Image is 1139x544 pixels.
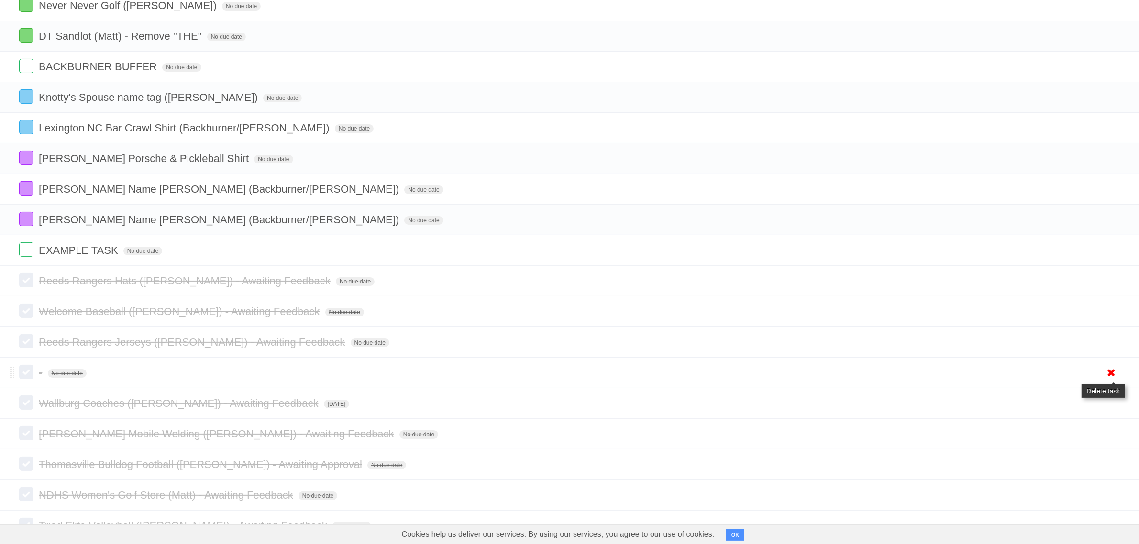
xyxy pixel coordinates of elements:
[19,457,33,471] label: Done
[324,400,350,408] span: [DATE]
[39,458,365,470] span: Thomasville Bulldog Football ([PERSON_NAME]) - Awaiting Approval
[392,525,724,544] span: Cookies help us deliver our services. By using our services, you agree to our use of cookies.
[39,397,321,409] span: Wallburg Coaches ([PERSON_NAME]) - Awaiting Feedback
[19,334,33,348] label: Done
[39,183,401,195] span: [PERSON_NAME] Name [PERSON_NAME] (Backburner/[PERSON_NAME])
[39,122,332,134] span: Lexington NC Bar Crawl Shirt (Backburner/[PERSON_NAME])
[19,518,33,532] label: Done
[19,212,33,226] label: Done
[19,487,33,501] label: Done
[19,151,33,165] label: Done
[39,489,296,501] span: NDHS Women's Golf Store (Matt) - Awaiting Feedback
[19,89,33,104] label: Done
[39,275,333,287] span: Reeds Rangers Hats ([PERSON_NAME]) - Awaiting Feedback
[39,520,330,532] span: Triad Elite Volleyball ([PERSON_NAME]) - Awaiting Feedback
[19,59,33,73] label: Done
[404,216,443,225] span: No due date
[367,461,406,469] span: No due date
[123,247,162,255] span: No due date
[39,428,397,440] span: [PERSON_NAME] Mobile Welding ([PERSON_NAME]) - Awaiting Feedback
[263,94,302,102] span: No due date
[39,30,204,42] span: DT Sandlot (Matt) - Remove "THE"
[39,244,120,256] span: EXAMPLE TASK
[39,91,260,103] span: Knotty's Spouse name tag ([PERSON_NAME])
[19,304,33,318] label: Done
[299,491,337,500] span: No due date
[39,152,251,164] span: [PERSON_NAME] Porsche & Pickleball Shirt
[39,336,347,348] span: Reeds Rangers Jerseys ([PERSON_NAME]) - Awaiting Feedback
[399,430,438,439] span: No due date
[726,529,745,541] button: OK
[19,273,33,287] label: Done
[336,277,375,286] span: No due date
[254,155,293,163] span: No due date
[19,426,33,440] label: Done
[39,367,44,379] span: -
[19,28,33,43] label: Done
[207,33,246,41] span: No due date
[39,61,159,73] span: BACKBURNER BUFFER
[19,242,33,257] label: Done
[335,124,374,133] span: No due date
[332,522,371,531] span: No due date
[19,365,33,379] label: Done
[19,181,33,196] label: Done
[162,63,201,72] span: No due date
[351,338,389,347] span: No due date
[19,120,33,134] label: Done
[39,214,401,226] span: [PERSON_NAME] Name [PERSON_NAME] (Backburner/[PERSON_NAME])
[325,308,364,316] span: No due date
[48,369,87,378] span: No due date
[404,185,443,194] span: No due date
[39,305,322,317] span: Welcome Baseball ([PERSON_NAME]) - Awaiting Feedback
[222,2,261,11] span: No due date
[19,395,33,410] label: Done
